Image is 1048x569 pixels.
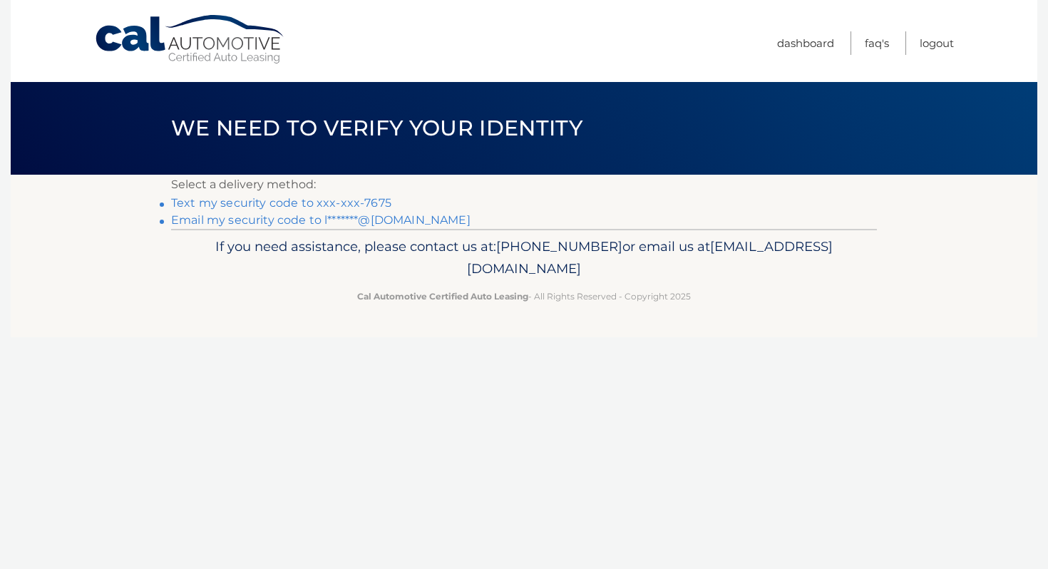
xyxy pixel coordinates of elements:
[94,14,287,65] a: Cal Automotive
[357,291,528,302] strong: Cal Automotive Certified Auto Leasing
[171,175,877,195] p: Select a delivery method:
[496,238,622,255] span: [PHONE_NUMBER]
[171,115,582,141] span: We need to verify your identity
[180,235,868,281] p: If you need assistance, please contact us at: or email us at
[865,31,889,55] a: FAQ's
[920,31,954,55] a: Logout
[180,289,868,304] p: - All Rights Reserved - Copyright 2025
[777,31,834,55] a: Dashboard
[171,213,471,227] a: Email my security code to l*******@[DOMAIN_NAME]
[171,196,391,210] a: Text my security code to xxx-xxx-7675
